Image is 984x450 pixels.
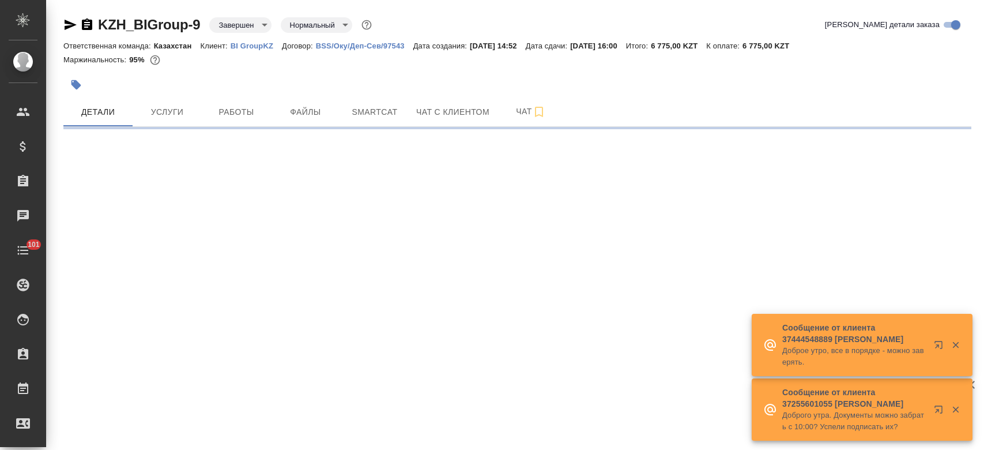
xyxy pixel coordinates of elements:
button: Нормальный [286,20,338,30]
button: Завершен [215,20,257,30]
button: Скопировать ссылку [80,18,94,32]
button: Доп статусы указывают на важность/срочность заказа [359,17,374,32]
p: Казахстан [154,42,201,50]
button: Открыть в новой вкладке [927,398,955,426]
div: Завершен [209,17,271,33]
span: [PERSON_NAME] детали заказа [825,19,940,31]
p: [DATE] 16:00 [570,42,626,50]
span: Детали [70,105,126,119]
button: Скопировать ссылку для ЯМессенджера [63,18,77,32]
p: 6 775,00 KZT [651,42,706,50]
button: Закрыть [944,340,967,350]
a: 101 [3,236,43,265]
span: Работы [209,105,264,119]
a: BSS/Оку/Деп-Сев/97543 [316,40,413,50]
a: BI GroupKZ [231,40,282,50]
p: [DATE] 14:52 [470,42,526,50]
button: Закрыть [944,404,967,415]
span: Файлы [278,105,333,119]
p: 6 775,00 KZT [742,42,798,50]
p: Договор: [282,42,316,50]
p: Итого: [626,42,651,50]
p: 95% [129,55,147,64]
p: К оплате: [706,42,742,50]
p: Дата сдачи: [526,42,570,50]
span: Услуги [140,105,195,119]
button: Открыть в новой вкладке [927,333,955,361]
p: Дата создания: [413,42,470,50]
p: Клиент: [200,42,230,50]
p: Ответственная команда: [63,42,154,50]
p: Сообщение от клиента 37444548889 [PERSON_NAME] [782,322,926,345]
p: Доброго утра. Документы можно забрать с 10:00? Успели подписать их? [782,410,926,433]
button: 47.54 RUB; [148,52,163,67]
p: BI GroupKZ [231,42,282,50]
p: Сообщение от клиента 37255601055 [PERSON_NAME] [782,387,926,410]
span: 101 [21,239,47,250]
p: BSS/Оку/Деп-Сев/97543 [316,42,413,50]
span: Smartcat [347,105,402,119]
a: KZH_BIGroup-9 [98,17,200,32]
button: Добавить тэг [63,72,89,97]
span: Чат с клиентом [416,105,489,119]
p: Маржинальность: [63,55,129,64]
svg: Подписаться [532,105,546,119]
p: Доброе утро, все в порядке - можно заверять. [782,345,926,368]
span: Чат [503,104,559,119]
div: Завершен [281,17,352,33]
